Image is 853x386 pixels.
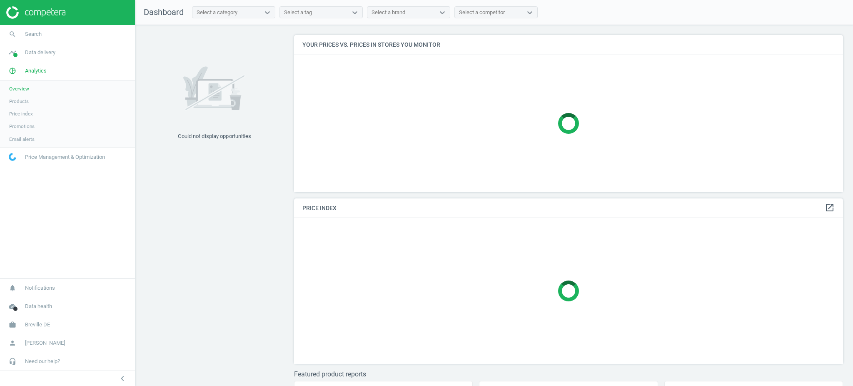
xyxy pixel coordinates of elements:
span: Price Management & Optimization [25,153,105,161]
i: headset_mic [5,353,20,369]
span: Notifications [25,284,55,292]
span: Need our help? [25,358,60,365]
i: cloud_done [5,298,20,314]
div: Could not display opportunities [178,133,251,140]
div: Select a brand [372,9,405,16]
img: wGWNvw8QSZomAAAAABJRU5ErkJggg== [9,153,16,161]
span: Products [9,98,29,105]
span: Price index [9,110,33,117]
div: Select a category [197,9,237,16]
span: Data health [25,303,52,310]
i: chevron_left [117,373,127,383]
h3: Featured product reports [294,370,843,378]
button: chevron_left [112,373,133,384]
div: Select a competitor [459,9,505,16]
span: Data delivery [25,49,55,56]
i: search [5,26,20,42]
span: Overview [9,85,29,92]
a: open_in_new [825,203,835,213]
i: pie_chart_outlined [5,63,20,79]
img: ajHJNr6hYgQAAAAASUVORK5CYII= [6,6,65,19]
i: notifications [5,280,20,296]
div: Select a tag [284,9,312,16]
span: Email alerts [9,136,35,143]
span: Search [25,30,42,38]
h4: Your prices vs. prices in stores you monitor [294,35,843,55]
span: Promotions [9,123,35,130]
span: Analytics [25,67,47,75]
span: [PERSON_NAME] [25,339,65,347]
span: Breville DE [25,321,50,328]
h4: Price Index [294,198,843,218]
span: Dashboard [144,7,184,17]
i: timeline [5,45,20,60]
i: work [5,317,20,333]
img: 7171a7ce662e02b596aeec34d53f281b.svg [183,55,246,122]
i: person [5,335,20,351]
